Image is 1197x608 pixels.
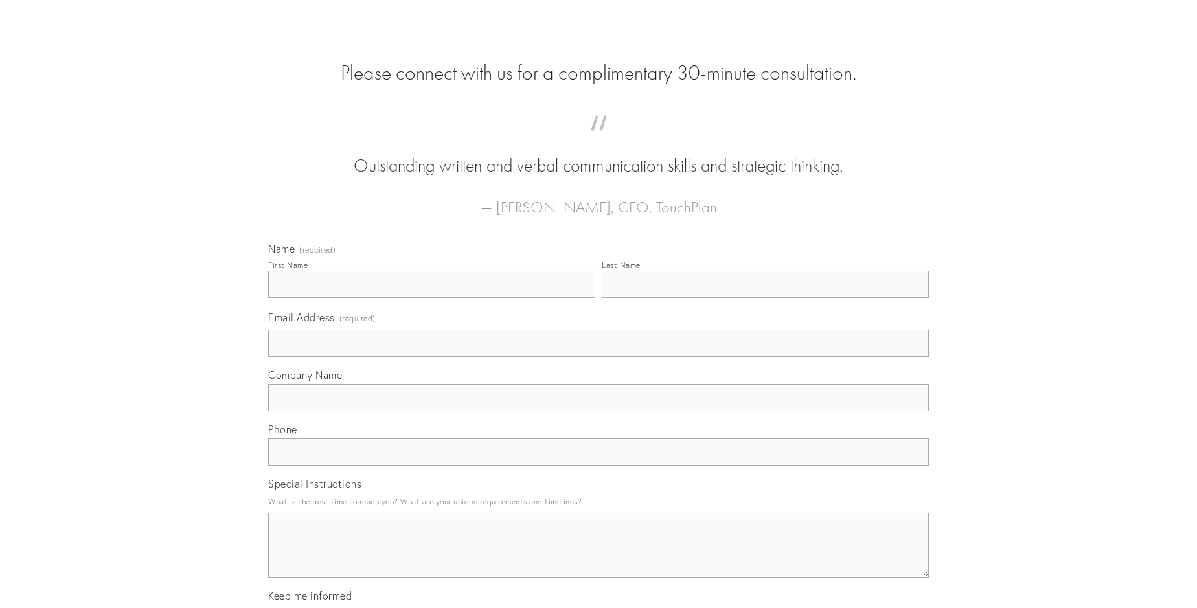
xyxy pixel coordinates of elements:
span: Special Instructions [268,477,361,490]
h2: Please connect with us for a complimentary 30-minute consultation. [268,61,929,85]
span: “ [289,128,908,153]
blockquote: Outstanding written and verbal communication skills and strategic thinking. [289,128,908,179]
span: Phone [268,423,297,436]
span: Company Name [268,368,342,381]
p: What is the best time to reach you? What are your unique requirements and timelines? [268,493,929,510]
span: Name [268,242,295,255]
span: Keep me informed [268,589,352,602]
div: Last Name [602,260,641,270]
figcaption: — [PERSON_NAME], CEO, TouchPlan [289,179,908,220]
span: (required) [339,310,376,327]
span: (required) [299,246,336,254]
span: Email Address [268,311,335,324]
div: First Name [268,260,308,270]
